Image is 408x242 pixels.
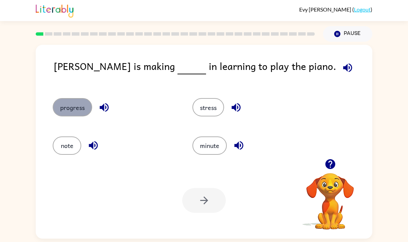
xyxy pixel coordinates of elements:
button: progress [53,98,92,116]
button: note [53,136,81,155]
img: Literably [36,3,73,18]
button: minute [192,136,227,155]
button: stress [192,98,224,116]
video: Your browser must support playing .mp4 files to use Literably. Please try using another browser. [296,163,364,230]
span: Evy [PERSON_NAME] [299,6,352,13]
a: Logout [354,6,371,13]
button: Pause [323,26,372,42]
div: [PERSON_NAME] is making in learning to play the piano. [54,58,372,85]
div: ( ) [299,6,372,13]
